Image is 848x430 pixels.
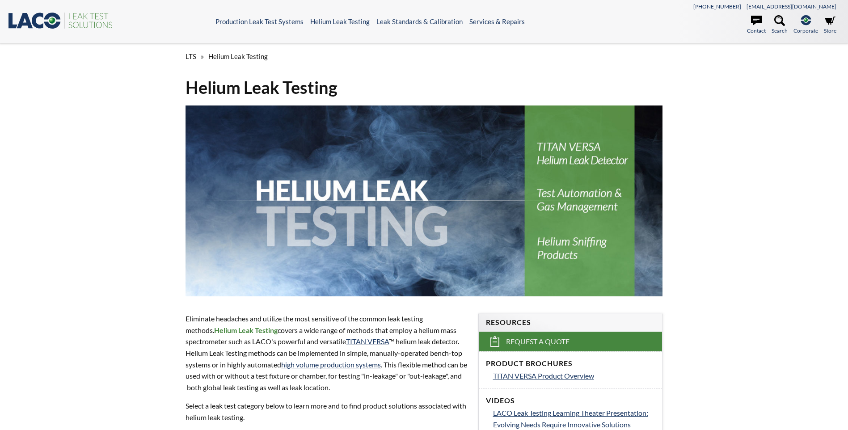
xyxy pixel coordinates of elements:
h1: Helium Leak Testing [186,76,662,98]
span: Corporate [793,26,818,35]
a: TITAN VERSA [346,337,389,346]
a: Request a Quote [479,332,662,351]
span: LTS [186,52,196,60]
a: Search [772,15,788,35]
a: Store [824,15,836,35]
a: Production Leak Test Systems [215,17,304,25]
a: high volume production systems [281,360,381,369]
span: Request a Quote [506,337,570,346]
p: Select a leak test category below to learn more and to find product solutions associated with hel... [186,400,467,423]
div: » [186,44,662,69]
a: Helium Leak Testing [310,17,370,25]
a: Leak Standards & Calibration [376,17,463,25]
img: Helium Leak Testing header [186,105,662,296]
span: TITAN VERSA Product Overview [493,371,594,380]
a: [PHONE_NUMBER] [693,3,741,10]
span: LACO Leak Testing Learning Theater Presentation: Evolving Needs Require Innovative Solutions [493,409,648,429]
h4: Resources [486,318,655,327]
h4: Product Brochures [486,359,655,368]
a: TITAN VERSA Product Overview [493,370,655,382]
a: LACO Leak Testing Learning Theater Presentation: Evolving Needs Require Innovative Solutions [493,407,655,430]
h4: Videos [486,396,655,405]
a: [EMAIL_ADDRESS][DOMAIN_NAME] [747,3,836,10]
a: Services & Repairs [469,17,525,25]
p: Eliminate headaches and utilize the most sensitive of the common leak testing methods. covers a w... [186,313,467,393]
span: Helium Leak Testing [208,52,268,60]
a: Contact [747,15,766,35]
strong: Helium Leak Testing [214,326,278,334]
